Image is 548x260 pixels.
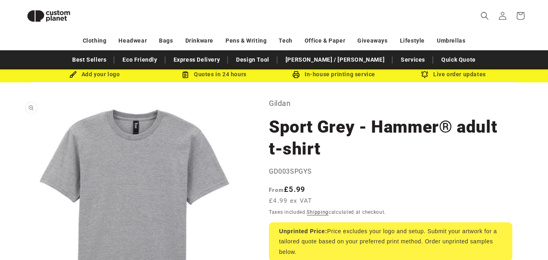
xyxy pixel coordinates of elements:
[269,168,312,175] span: GD003SPGYS
[279,34,292,48] a: Tech
[269,185,305,193] strong: £5.99
[159,34,173,48] a: Bags
[476,7,494,25] summary: Search
[20,3,77,29] img: Custom Planet
[269,116,512,160] h1: Sport Grey - Hammer® adult t-shirt
[400,34,425,48] a: Lifestyle
[269,196,312,206] span: £4.99 ex VAT
[305,34,345,48] a: Office & Paper
[279,228,327,234] strong: Unprinted Price:
[226,34,266,48] a: Pens & Writing
[182,71,189,78] img: Order Updates Icon
[118,34,147,48] a: Headwear
[437,34,465,48] a: Umbrellas
[170,53,224,67] a: Express Delivery
[394,69,514,80] div: Live order updates
[155,69,274,80] div: Quotes in 24 hours
[282,53,389,67] a: [PERSON_NAME] / [PERSON_NAME]
[232,53,273,67] a: Design Tool
[274,69,394,80] div: In-house printing service
[35,69,155,80] div: Add your logo
[269,208,512,216] div: Taxes included. calculated at checkout.
[269,97,512,110] p: Gildan
[118,53,161,67] a: Eco Friendly
[269,187,284,193] span: From
[357,34,387,48] a: Giveaways
[421,71,428,78] img: Order updates
[292,71,300,78] img: In-house printing
[69,71,77,78] img: Brush Icon
[397,53,429,67] a: Services
[437,53,480,67] a: Quick Quote
[68,53,110,67] a: Best Sellers
[507,221,548,260] iframe: Chat Widget
[307,209,329,215] a: Shipping
[185,34,213,48] a: Drinkware
[83,34,107,48] a: Clothing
